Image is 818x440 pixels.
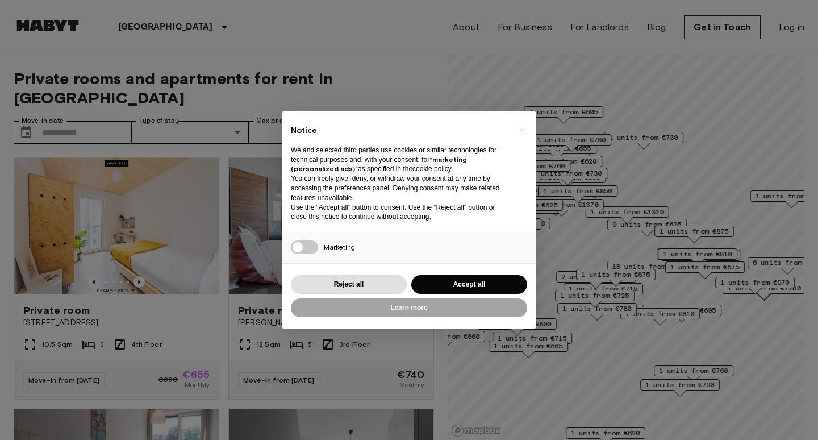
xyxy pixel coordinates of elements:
[324,243,355,251] span: Marketing
[291,174,509,202] p: You can freely give, deny, or withdraw your consent at any time by accessing the preferences pane...
[291,203,509,222] p: Use the “Accept all” button to consent. Use the “Reject all” button or close this notice to conti...
[520,123,524,136] span: ×
[411,275,527,294] button: Accept all
[291,125,509,136] h2: Notice
[291,275,407,294] button: Reject all
[291,298,527,317] button: Learn more
[291,155,467,173] strong: “marketing (personalized ads)”
[412,165,451,173] a: cookie policy
[291,146,509,174] p: We and selected third parties use cookies or similar technologies for technical purposes and, wit...
[512,121,531,139] button: Close this notice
